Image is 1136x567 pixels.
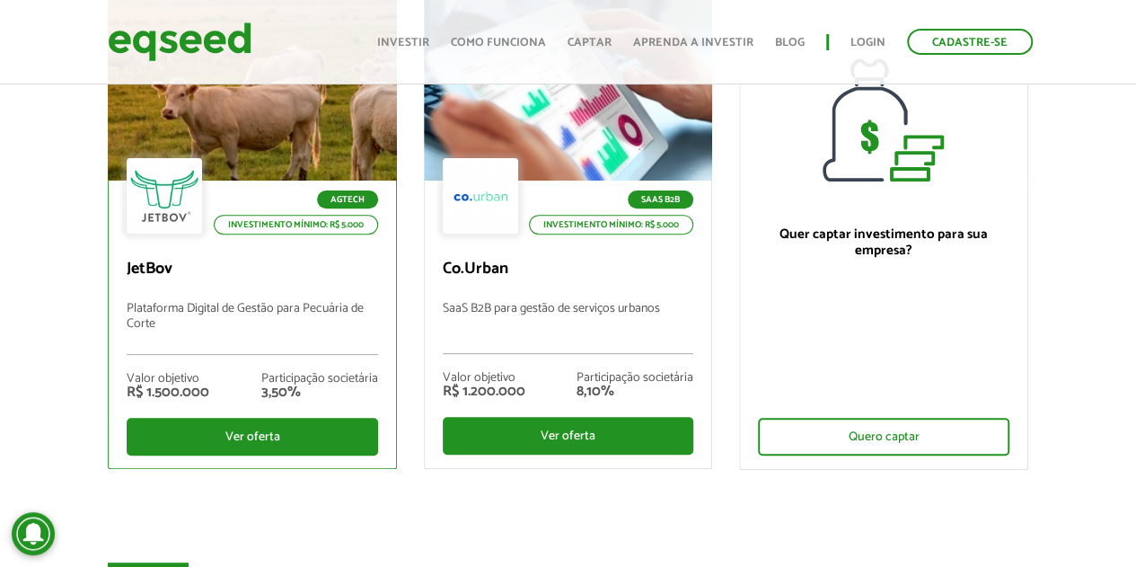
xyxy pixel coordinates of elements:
img: EqSeed [108,18,251,66]
p: SaaS B2B para gestão de serviços urbanos [443,302,693,354]
a: Aprenda a investir [633,37,753,49]
a: Blog [775,37,805,49]
div: 3,50% [261,385,378,400]
a: Investir [377,37,429,49]
div: Valor objetivo [443,372,525,385]
div: R$ 1.200.000 [443,385,525,399]
p: JetBov [127,260,377,279]
div: 8,10% [577,385,693,399]
p: Plataforma Digital de Gestão para Pecuária de Corte [127,302,377,355]
div: R$ 1.500.000 [127,385,209,400]
a: Login [850,37,885,49]
div: Valor objetivo [127,373,209,385]
div: Ver oferta [127,418,377,456]
a: Cadastre-se [907,29,1033,55]
p: Co.Urban [443,260,693,279]
p: SaaS B2B [628,190,693,208]
div: Ver oferta [443,417,693,455]
a: Como funciona [451,37,546,49]
p: Agtech [317,190,378,208]
p: Investimento mínimo: R$ 5.000 [529,215,693,235]
p: Investimento mínimo: R$ 5.000 [214,215,378,235]
div: Quero captar [758,418,1008,456]
a: Captar [568,37,612,49]
p: Quer captar investimento para sua empresa? [758,226,1008,259]
div: Participação societária [577,372,693,385]
div: Participação societária [261,373,378,385]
